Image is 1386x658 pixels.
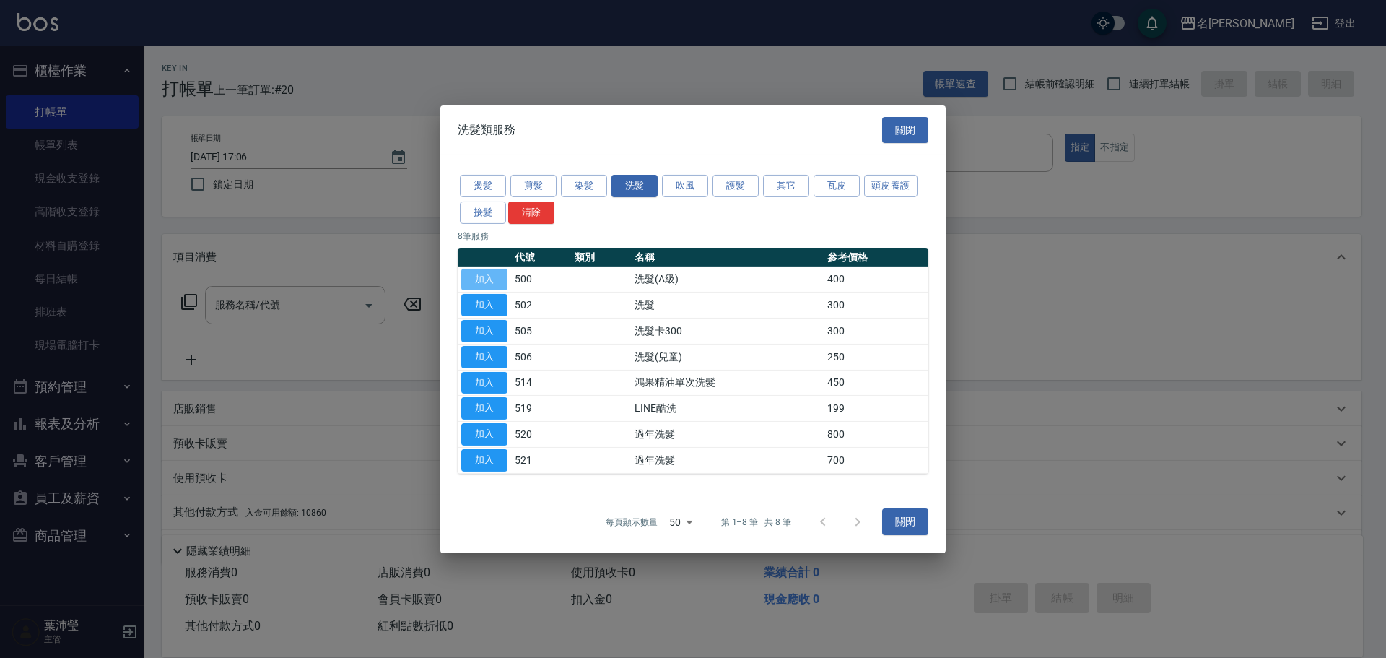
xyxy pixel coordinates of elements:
[824,267,928,293] td: 400
[511,318,571,344] td: 505
[458,229,928,242] p: 8 筆服務
[461,294,507,316] button: 加入
[824,370,928,396] td: 450
[511,421,571,447] td: 520
[824,293,928,319] td: 300
[461,397,507,420] button: 加入
[571,248,631,267] th: 類別
[461,320,507,342] button: 加入
[461,449,507,472] button: 加入
[824,248,928,267] th: 參考價格
[611,175,658,197] button: 洗髮
[763,175,809,197] button: 其它
[511,267,571,293] td: 500
[824,447,928,473] td: 700
[461,268,507,290] button: 加入
[631,344,824,370] td: 洗髮(兒童)
[510,175,557,197] button: 剪髮
[631,267,824,293] td: 洗髮(A級)
[511,248,571,267] th: 代號
[631,370,824,396] td: 鴻果精油單次洗髮
[461,346,507,368] button: 加入
[882,508,928,535] button: 關閉
[662,175,708,197] button: 吹風
[461,423,507,446] button: 加入
[561,175,607,197] button: 染髮
[508,202,554,224] button: 清除
[461,371,507,394] button: 加入
[458,123,515,137] span: 洗髮類服務
[631,396,824,422] td: LINE酷洗
[824,344,928,370] td: 250
[721,516,791,529] p: 第 1–8 筆 共 8 筆
[460,175,506,197] button: 燙髮
[663,502,698,541] div: 50
[814,175,860,197] button: 瓦皮
[882,116,928,143] button: 關閉
[631,248,824,267] th: 名稱
[631,447,824,473] td: 過年洗髮
[824,396,928,422] td: 199
[606,516,658,529] p: 每頁顯示數量
[511,396,571,422] td: 519
[511,447,571,473] td: 521
[824,318,928,344] td: 300
[824,421,928,447] td: 800
[511,344,571,370] td: 506
[631,421,824,447] td: 過年洗髮
[511,293,571,319] td: 502
[631,318,824,344] td: 洗髮卡300
[631,293,824,319] td: 洗髮
[712,175,759,197] button: 護髮
[460,202,506,224] button: 接髮
[864,175,918,197] button: 頭皮養護
[511,370,571,396] td: 514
